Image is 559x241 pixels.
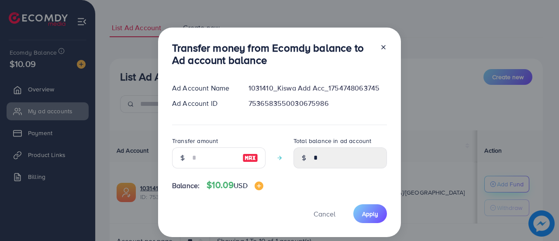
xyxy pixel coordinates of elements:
h3: Transfer money from Ecomdy balance to Ad account balance [172,42,373,67]
span: USD [234,181,247,190]
span: Balance: [172,181,200,191]
img: image [242,153,258,163]
button: Apply [353,204,387,223]
div: Ad Account Name [165,83,242,93]
label: Transfer amount [172,136,218,145]
span: Apply [362,210,378,218]
h4: $10.09 [207,180,263,191]
div: Ad Account ID [165,98,242,108]
div: 1031410_Kiswa Add Acc_1754748063745 [242,83,394,93]
img: image [255,182,263,190]
label: Total balance in ad account [293,136,371,145]
div: 7536583550030675986 [242,98,394,108]
span: Cancel [314,209,335,219]
button: Cancel [303,204,346,223]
